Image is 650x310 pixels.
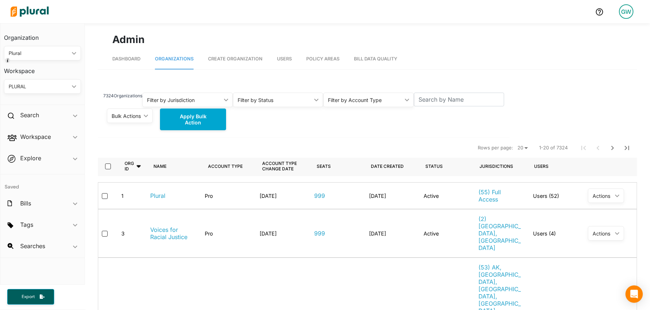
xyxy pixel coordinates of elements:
[369,193,386,199] div: [DATE]
[20,199,31,207] h2: Bills
[17,294,40,300] span: Export
[371,156,410,176] div: Date Created
[317,156,331,176] div: Seats
[317,164,331,169] div: Seats
[20,154,41,162] h2: Explore
[354,56,397,61] span: Bill Data Quality
[576,141,591,155] button: First Page
[155,56,194,61] span: Organizations
[306,56,339,61] span: Policy Areas
[613,1,639,22] a: GW
[102,231,108,237] input: select-row-3
[539,144,568,152] span: 1-20 of 7324
[160,109,226,130] button: Apply Bulk Action
[150,192,165,199] a: Plural
[425,164,443,169] div: Status
[121,193,123,199] div: 1
[620,141,634,155] button: Last Page
[591,141,605,155] button: Previous Page
[20,221,33,229] h2: Tags
[354,49,397,69] a: Bill Data Quality
[102,193,108,199] input: select-row-1
[125,161,135,171] div: Org ID
[0,174,84,192] h4: Saved
[112,49,140,69] a: Dashboard
[424,230,439,237] div: Active
[125,156,142,176] div: Org ID
[208,164,243,169] div: Account Type
[277,56,292,61] span: Users
[314,192,325,199] a: 999
[625,285,643,303] div: Open Intercom Messenger
[205,230,213,237] div: Pro
[7,289,54,305] button: Export
[153,156,173,176] div: Name
[371,164,404,169] div: Date Created
[9,83,69,90] div: PLURAL
[478,144,513,152] span: Rows per page:
[153,164,166,169] div: Name
[424,193,439,199] div: Active
[20,242,45,250] h2: Searches
[306,49,339,69] a: Policy Areas
[260,230,277,237] div: [DATE]
[112,32,623,47] h1: Admin
[262,161,299,171] div: Account Type Change Date
[425,156,449,176] div: Status
[534,164,549,169] div: Users
[208,156,249,176] div: Account Type
[121,230,125,237] div: 3
[478,188,521,203] a: (55) Full Access
[478,215,521,251] a: (2) [GEOGRAPHIC_DATA], [GEOGRAPHIC_DATA]
[605,141,620,155] button: Next Page
[112,112,141,120] div: Bulk Actions
[414,93,504,106] input: Search by Name
[314,230,325,237] a: 999
[9,50,69,57] div: Plural
[369,230,386,237] div: [DATE]
[112,56,140,61] span: Dashboard
[4,57,11,64] div: Tooltip anchor
[208,56,263,61] span: Create Organization
[619,4,633,19] div: GW
[260,193,277,199] div: [DATE]
[103,93,142,107] div: 7324 Organizations
[208,49,263,69] a: Create Organization
[147,96,221,104] div: Filter by Jurisdiction
[262,156,305,176] div: Account Type Change Date
[155,49,194,69] a: Organizations
[20,133,51,141] h2: Workspace
[4,60,81,76] h3: Workspace
[20,111,39,119] h2: Search
[593,193,612,199] div: Actions
[527,215,582,251] div: Users (4)
[534,156,549,176] div: Users
[238,96,312,104] div: Filter by Status
[480,156,513,176] div: Jurisdictions
[205,193,213,199] div: Pro
[105,164,111,169] input: select-all-rows
[480,164,513,169] div: Jurisdictions
[150,226,193,241] a: Voices for Racial Justice
[277,49,292,69] a: Users
[593,230,612,237] div: Actions
[527,188,582,203] div: Users (52)
[4,27,81,43] h3: Organization
[328,96,402,104] div: Filter by Account Type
